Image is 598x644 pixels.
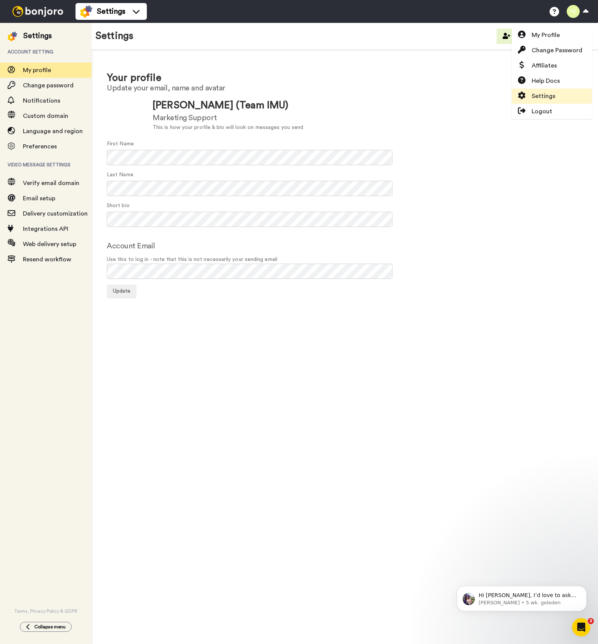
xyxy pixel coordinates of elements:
[107,171,133,179] label: Last Name
[23,211,88,217] span: Delivery customization
[512,104,592,119] a: Logout
[532,31,560,40] span: My Profile
[23,113,68,119] span: Custom domain
[512,43,592,58] a: Change Password
[512,73,592,89] a: Help Docs
[23,98,60,104] span: Notifications
[23,256,71,262] span: Resend workflow
[97,6,125,17] span: Settings
[497,29,534,44] button: Invite
[512,58,592,73] a: Affiliates
[23,128,83,134] span: Language and region
[34,624,66,630] span: Collapse menu
[8,32,17,41] img: settings-colored.svg
[23,226,68,232] span: Integrations API
[445,570,598,623] iframe: Intercom notifications bericht
[153,124,303,132] div: This is how your profile & bio will look on messages you send
[107,72,583,84] h1: Your profile
[107,240,155,252] label: Account Email
[23,241,76,247] span: Web delivery setup
[23,195,55,201] span: Email setup
[532,46,582,55] span: Change Password
[532,61,557,70] span: Affiliates
[588,618,594,624] span: 3
[20,622,72,632] button: Collapse menu
[532,76,560,85] span: Help Docs
[153,98,303,113] div: [PERSON_NAME] (Team IMU)
[23,180,79,186] span: Verify email domain
[532,92,555,101] span: Settings
[153,113,303,124] div: Marketing Support
[107,140,134,148] label: First Name
[572,618,590,636] iframe: Intercom live chat
[512,27,592,43] a: My Profile
[107,285,137,298] button: Update
[532,107,552,116] span: Logout
[23,82,74,89] span: Change password
[113,288,130,294] span: Update
[9,6,66,17] img: bj-logo-header-white.svg
[107,84,583,92] h2: Update your email, name and avatar
[107,202,130,210] label: Short bio
[23,67,51,73] span: My profile
[23,143,57,150] span: Preferences
[512,89,592,104] a: Settings
[80,5,92,18] img: settings-colored.svg
[95,31,133,42] h1: Settings
[23,31,52,41] div: Settings
[107,256,583,264] span: Use this to log in - note that this is not necessarily your sending email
